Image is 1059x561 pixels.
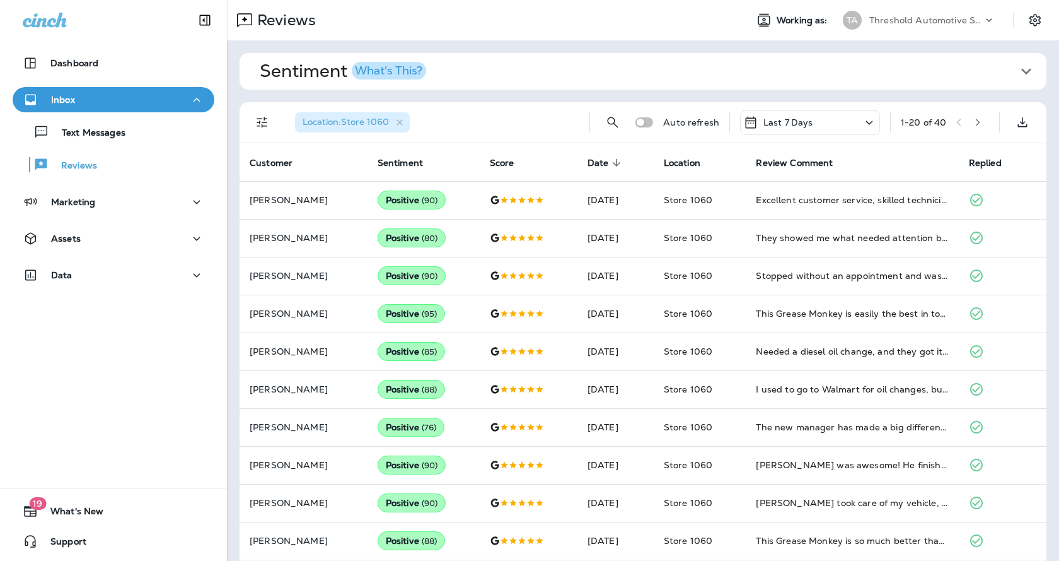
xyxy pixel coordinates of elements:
[577,181,654,219] td: [DATE]
[422,460,438,471] span: ( 90 )
[250,309,357,319] p: [PERSON_NAME]
[577,257,654,295] td: [DATE]
[756,497,948,509] div: Joseph took care of my vehicle, and I couldn’t be happier. He checked everything carefully and ma...
[378,418,445,437] div: Positive
[378,266,446,285] div: Positive
[577,333,654,370] td: [DATE]
[664,158,700,168] span: Location
[250,498,357,508] p: [PERSON_NAME]
[756,157,849,168] span: Review Comment
[13,119,214,145] button: Text Messages
[756,534,948,547] div: This Grease Monkey is so much better than other places I’ve tried—quick, clean, and efficient.
[422,536,437,546] span: ( 88 )
[577,295,654,333] td: [DATE]
[869,15,983,25] p: Threshold Automotive Service dba Grease Monkey
[378,304,446,323] div: Positive
[969,157,1018,168] span: Replied
[664,422,712,433] span: Store 1060
[13,151,214,178] button: Reviews
[664,232,712,244] span: Store 1060
[250,422,357,432] p: [PERSON_NAME]
[250,346,357,357] p: [PERSON_NAME]
[664,384,712,395] span: Store 1060
[38,506,103,521] span: What's New
[13,50,214,76] button: Dashboard
[378,157,439,168] span: Sentiment
[250,110,275,135] button: Filters
[378,380,446,399] div: Positive
[422,271,438,281] span: ( 90 )
[969,158,1002,168] span: Replied
[664,497,712,509] span: Store 1060
[600,110,625,135] button: Search Reviews
[250,158,292,168] span: Customer
[577,446,654,484] td: [DATE]
[664,194,712,206] span: Store 1060
[756,232,948,244] div: They showed me what needed attention but didn’t push any extras. Honest service I can trust.
[13,87,214,112] button: Inbox
[13,226,214,251] button: Assets
[295,112,410,133] div: Location:Store 1060
[38,536,86,552] span: Support
[250,53,1056,90] button: SentimentWhat's This?
[664,308,712,319] span: Store 1060
[664,535,712,546] span: Store 1060
[355,65,422,76] div: What's This?
[422,309,437,319] span: ( 95 )
[352,62,426,80] button: What's This?
[378,158,423,168] span: Sentiment
[664,270,712,281] span: Store 1060
[303,116,389,127] span: Location : Store 1060
[13,263,214,288] button: Data
[1024,9,1046,32] button: Settings
[577,408,654,446] td: [DATE]
[843,11,862,30] div: TA
[378,456,446,475] div: Positive
[378,191,446,210] div: Positive
[756,194,948,206] div: Excellent customer service, skilled technicians, fast and fair price for oil change service.
[250,157,309,168] span: Customer
[252,11,316,30] p: Reviews
[250,233,357,243] p: [PERSON_NAME]
[577,219,654,257] td: [DATE]
[13,189,214,215] button: Marketing
[490,158,514,168] span: Score
[250,460,357,470] p: [PERSON_NAME]
[51,197,95,207] p: Marketing
[664,459,712,471] span: Store 1060
[763,117,813,127] p: Last 7 Days
[422,233,438,244] span: ( 80 )
[187,8,223,33] button: Collapse Sidebar
[378,531,446,550] div: Positive
[13,499,214,524] button: 19What's New
[422,498,438,509] span: ( 90 )
[378,493,446,512] div: Positive
[49,127,125,139] p: Text Messages
[901,117,946,127] div: 1 - 20 of 40
[250,195,357,205] p: [PERSON_NAME]
[756,158,833,168] span: Review Comment
[756,421,948,434] div: The new manager has made a big difference. The shop feels cleaner and better organized.
[577,370,654,408] td: [DATE]
[422,384,437,395] span: ( 88 )
[777,15,830,26] span: Working as:
[51,95,75,105] p: Inbox
[378,342,446,361] div: Positive
[260,61,426,82] h1: Sentiment
[756,307,948,320] div: This Grease Monkey is easily the best in town. The new manager has made noticeable improvements i...
[422,346,437,357] span: ( 85 )
[29,497,46,510] span: 19
[587,158,609,168] span: Date
[587,157,625,168] span: Date
[577,484,654,522] td: [DATE]
[250,536,357,546] p: [PERSON_NAME]
[756,269,948,282] div: Stopped without an appointment and was back on the road in 12 minutes. Doesn’t get easier than that.
[756,383,948,396] div: I used to go to Walmart for oil changes, but the wait was always too long. Grease Monkey had me f...
[49,160,97,172] p: Reviews
[51,270,72,280] p: Data
[13,529,214,554] button: Support
[490,157,531,168] span: Score
[378,228,446,247] div: Positive
[663,117,719,127] p: Auto refresh
[756,345,948,358] div: Needed a diesel oil change, and they got it done faster than expected. Great experience overall.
